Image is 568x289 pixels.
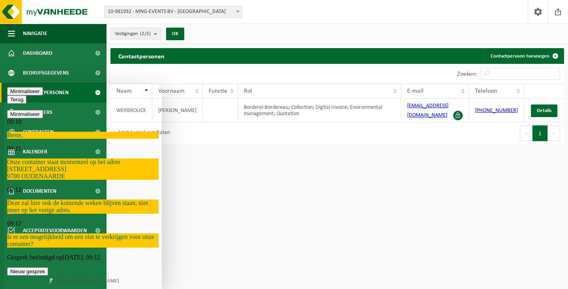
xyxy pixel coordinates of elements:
[531,104,557,117] a: Details
[238,99,402,122] td: Borderel-Bordereau; Collection; Digital Invoice; Environmental management; Quotation
[105,6,242,17] span: 10-981932 - MNG-EVENTS BV - OUDENAARDE
[23,63,69,83] span: Bedrijfsgegevens
[115,28,151,40] span: Vestigingen
[457,71,477,77] label: Zoeken:
[407,103,448,118] a: [EMAIL_ADDRESS][DOMAIN_NAME]
[41,192,118,202] a: Powered by [DOMAIN_NAME]
[475,108,518,114] a: [PHONE_NUMBER]
[23,43,52,63] span: Dashboard
[44,194,49,200] img: Tawky_16x16.svg
[209,88,227,94] span: Functie
[548,125,560,141] button: Next
[110,28,161,39] button: Vestigingen(2/2)
[407,88,424,94] span: E-mail
[244,88,252,94] span: Rol
[58,170,96,177] time: [DATE], 09:12
[23,83,69,103] span: Contactpersonen
[140,31,151,36] count: (2/2)
[484,48,563,64] a: Contactpersoon toevoegen
[110,48,172,63] h2: Contactpersonen
[537,108,551,113] span: Details
[166,28,184,40] button: OK
[104,6,242,18] span: 10-981932 - MNG-EVENTS BV - OUDENAARDE
[152,99,203,122] td: [PERSON_NAME]
[532,125,548,141] button: 1
[4,84,162,289] iframe: chat widget
[3,183,44,192] button: Nieuw gesprek
[158,88,185,94] span: Voornaam
[475,88,497,94] span: Telefoon
[23,24,47,43] span: Navigatie
[520,125,532,141] button: Previous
